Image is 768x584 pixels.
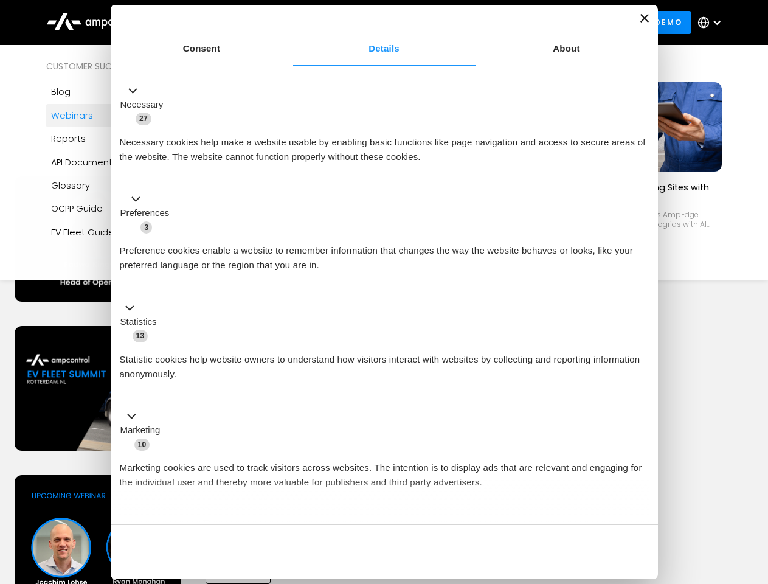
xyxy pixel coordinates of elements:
div: Webinars [51,109,93,122]
a: OCPP Guide [46,197,197,220]
span: 2 [201,520,212,532]
label: Statistics [120,315,157,329]
button: Close banner [640,14,649,23]
button: Okay [474,534,648,569]
a: Details [293,32,476,66]
div: OCPP Guide [51,202,103,215]
button: Preferences (3) [120,192,177,235]
button: Statistics (13) [120,301,164,343]
span: 10 [134,439,150,451]
a: Reports [46,127,197,150]
button: Marketing (10) [120,409,168,452]
div: API Documentation [51,156,136,169]
div: Statistic cookies help website owners to understand how visitors interact with websites by collec... [120,343,649,381]
span: 13 [133,330,148,342]
label: Preferences [120,206,170,220]
div: Customer success [46,60,197,73]
div: EV Fleet Guide [51,226,114,239]
span: 3 [140,221,152,234]
a: Webinars [46,104,197,127]
a: Blog [46,80,197,103]
div: Blog [51,85,71,99]
div: Preference cookies enable a website to remember information that changes the way the website beha... [120,234,649,273]
a: API Documentation [46,151,197,174]
button: Unclassified (2) [120,518,220,533]
a: Glossary [46,174,197,197]
a: About [476,32,658,66]
span: 27 [136,113,151,125]
a: EV Fleet Guide [46,221,197,244]
button: Necessary (27) [120,83,171,126]
div: Marketing cookies are used to track visitors across websites. The intention is to display ads tha... [120,451,649,490]
label: Necessary [120,98,164,112]
div: Necessary cookies help make a website usable by enabling basic functions like page navigation and... [120,126,649,164]
div: Glossary [51,179,90,192]
div: Reports [51,132,86,145]
a: Consent [111,32,293,66]
label: Marketing [120,423,161,437]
